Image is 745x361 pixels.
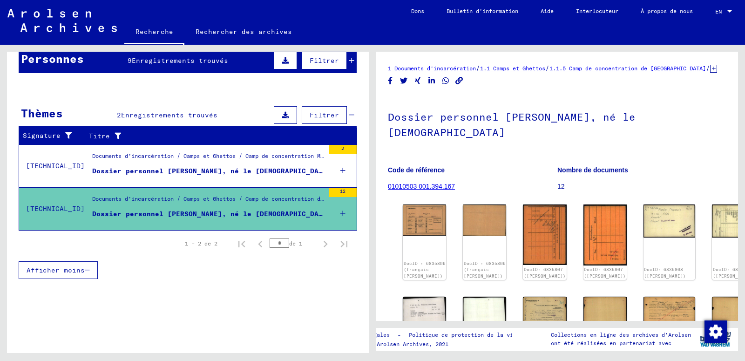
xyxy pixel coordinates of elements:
button: Dernière page [335,234,353,253]
button: Page précédente [251,234,270,253]
img: yv_logo.png [698,327,733,351]
button: Partager sur Facebook [386,75,395,87]
button: Filtrer [302,106,347,124]
span: EN [715,8,725,15]
img: 002.jpg [583,204,627,266]
button: Part sur Xing [413,75,423,87]
img: 001.jpg [403,297,446,328]
p: ont été réalisées en partenariat avec [551,339,691,347]
span: Filtrer [310,111,339,119]
p: Copyright - Arolsen Archives, 2021 [338,340,550,348]
div: - [338,330,550,340]
img: 001.jpg [523,297,566,327]
span: Filtrer [310,56,339,65]
a: DocID : 6835806 (français [PERSON_NAME]) [404,261,446,279]
div: Titre [89,129,348,143]
img: 001.jpg [523,204,566,265]
h1: Dossier personnel [PERSON_NAME], né le [DEMOGRAPHIC_DATA] [388,95,726,152]
button: Afficher moins [19,261,98,279]
span: / [476,64,480,72]
span: Enregistrements trouvés [132,56,228,65]
span: Afficher moins [27,266,85,274]
span: / [706,64,710,72]
button: Copie de la liaison [454,75,464,87]
img: 001.jpg [403,204,446,236]
a: DocID: 6835807 ([PERSON_NAME]) [584,267,626,279]
button: Partager sur WhatsApp [441,75,451,87]
div: Dossier personnel [PERSON_NAME], né le [DEMOGRAPHIC_DATA], né à [GEOGRAPHIC_DATA] [92,166,324,176]
a: Recherche [124,20,184,45]
img: Modifier le consentement [704,320,727,343]
a: 1.1.5 Camp de concentration de [GEOGRAPHIC_DATA] [549,65,706,72]
button: Partager sur Twitter [399,75,409,87]
b: Nombre de documents [557,166,628,174]
div: Signature [23,129,87,143]
a: 1 Documents d'incarcération [388,65,476,72]
a: Rechercher des archives [184,20,303,43]
div: Personnes [21,50,84,67]
p: 12 [557,182,726,191]
span: 9 [128,56,132,65]
button: Page suivante [316,234,335,253]
img: 001.jpg [643,297,695,333]
a: Politique de protection de la vie privée [401,330,550,340]
img: Arolsen_neg.svg [7,9,117,32]
a: DocID: 6835808 ([PERSON_NAME]) [644,267,686,279]
img: 002.jpg [463,297,506,327]
a: 1.1 Camps et Ghettos [480,65,545,72]
div: Dossier personnel [PERSON_NAME], né le [DEMOGRAPHIC_DATA] [92,209,324,219]
img: 002.jpg [463,204,506,236]
a: 01010503 001.394.167 [388,183,455,190]
a: DocID: 6835807 ([PERSON_NAME]) [524,267,566,279]
b: Code de référence [388,166,445,174]
button: Filtrer [302,52,347,69]
div: Signature [23,131,78,141]
div: Documents d'incarcération / Camps et Ghettos / Camp de concentration de [GEOGRAPHIC_DATA] / Docum... [92,195,324,208]
div: Documents d'incarcération / Camps et Ghettos / Camp de concentration Mittelbau (Dora) / Camp de c... [92,152,324,165]
img: 002.jpg [583,297,627,328]
a: DocID : 6835806 (français [PERSON_NAME]) [464,261,506,279]
img: 001.jpg [643,204,695,238]
p: Collections en ligne des archives d'Arolsen [551,331,691,339]
span: / [545,64,549,72]
button: Première page [232,234,251,253]
div: Titre [89,131,339,141]
button: Part sur LinkedIn [427,75,437,87]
